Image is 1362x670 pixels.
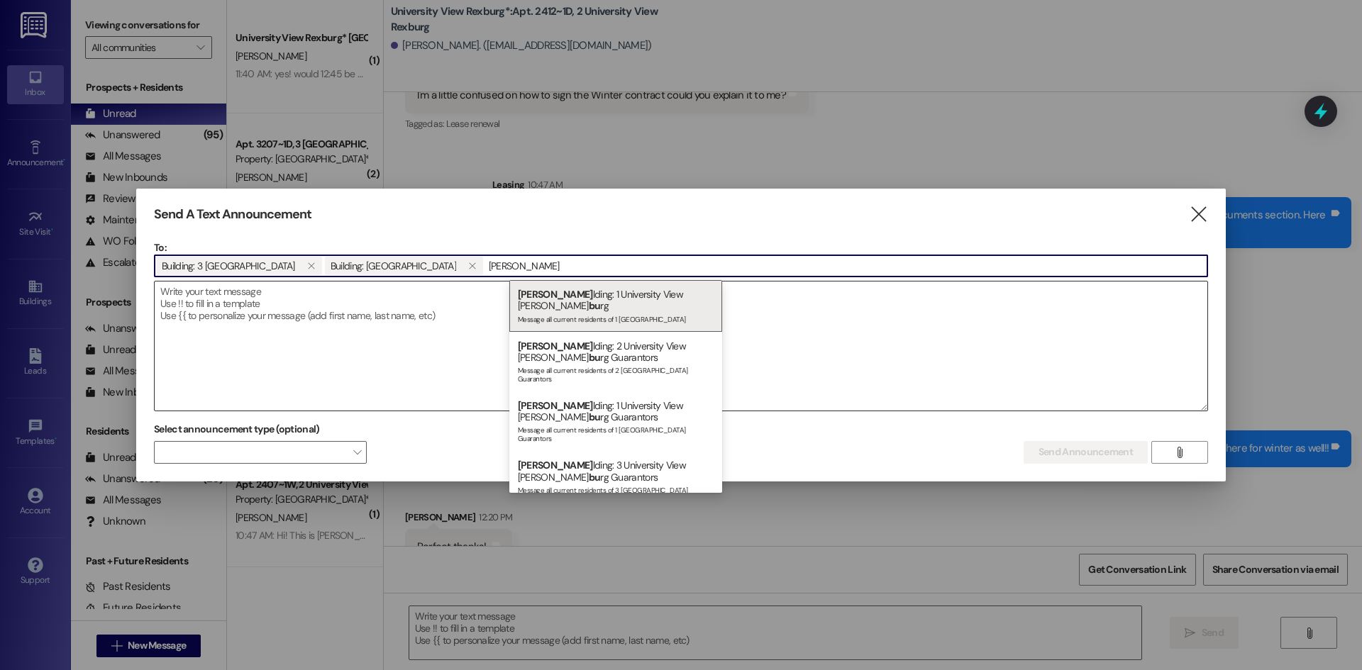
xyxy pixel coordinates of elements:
div: Message all current residents of 3 [GEOGRAPHIC_DATA] Guarantors [518,483,714,503]
span: bu [589,471,601,484]
span: Send Announcement [1039,445,1133,459]
label: Select announcement type (optional) [154,418,320,440]
div: lding: 1 University View [PERSON_NAME] rg [509,280,722,332]
div: lding: 3 University View [PERSON_NAME] rg Guarantors [509,451,722,510]
div: lding: 1 University View [PERSON_NAME] rg Guarantors [509,391,722,451]
span: bu [589,351,601,364]
div: Message all current residents of 2 [GEOGRAPHIC_DATA] Guarantors [518,363,714,383]
span: bu [589,411,601,423]
div: Message all current residents of 1 [GEOGRAPHIC_DATA] [518,312,714,324]
span: [PERSON_NAME] [518,399,593,412]
button: Building: 3 University View Rexburg [301,257,322,275]
span: Building: 3 University View Rexburg [162,257,295,275]
input: Type to select the units, buildings, or communities you want to message. (e.g. 'Unit 1A', 'Buildi... [485,255,1207,277]
span: [PERSON_NAME] [518,340,593,352]
span: bu [589,299,601,312]
div: Message all current residents of 1 [GEOGRAPHIC_DATA] Guarantors [518,423,714,442]
button: Building: 2 University View Rexburg [462,257,483,275]
i:  [468,260,476,272]
i:  [1189,207,1208,222]
p: To: [154,240,1208,255]
i:  [1174,447,1185,458]
i:  [307,260,315,272]
span: Building: 2 University View Rexburg [331,257,456,275]
span: [PERSON_NAME] [518,459,593,471]
button: Send Announcement [1024,441,1148,464]
div: lding: 2 University View [PERSON_NAME] rg Guarantors [509,332,722,391]
span: [PERSON_NAME] [518,288,593,301]
h3: Send A Text Announcement [154,206,311,223]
